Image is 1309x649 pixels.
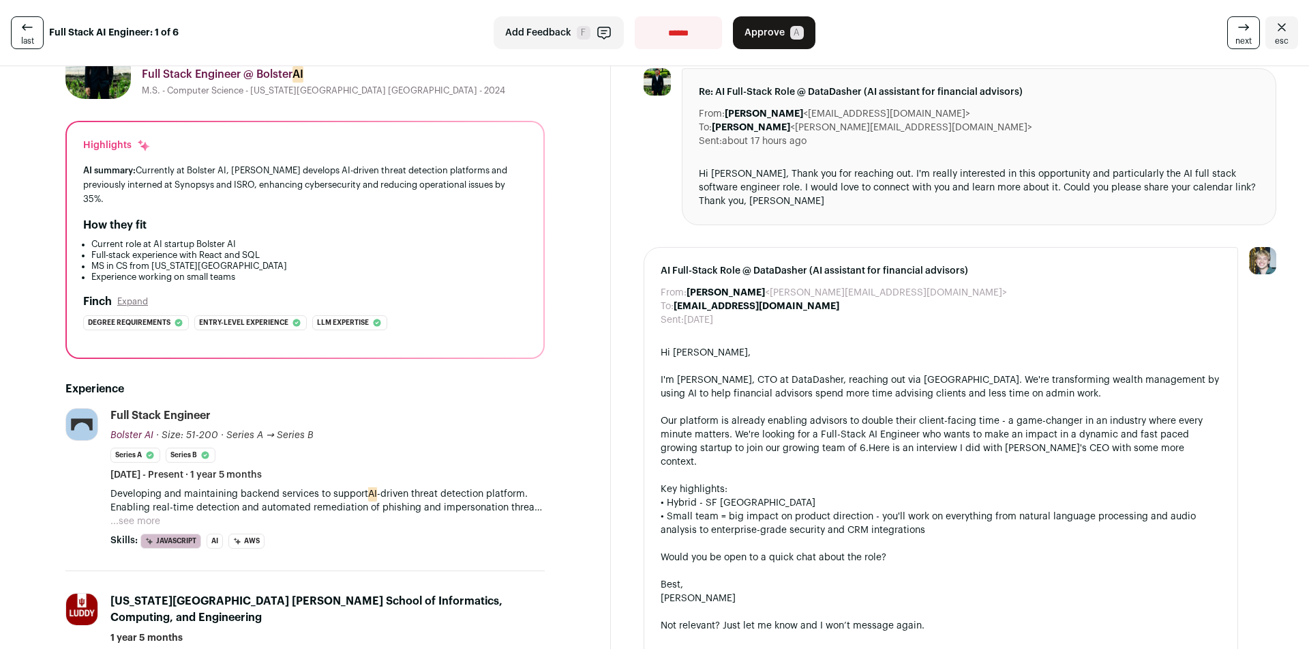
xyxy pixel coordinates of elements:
li: MS in CS from [US_STATE][GEOGRAPHIC_DATA] [91,261,527,272]
dt: To: [661,300,674,313]
li: Current role at AI startup Bolster AI [91,239,527,250]
li: AWS [228,534,265,549]
h2: Finch [83,293,112,310]
span: Series A → Series B [226,431,314,440]
div: Our platform is already enabling advisors to double their client-facing time - a game-changer in ... [661,414,1221,469]
span: 1 year 5 months [110,631,183,645]
div: • Small team = big impact on product direction - you'll work on everything from natural language ... [661,510,1221,537]
dt: From: [699,107,725,121]
img: f7e59eb3136be07cb1c7eb6a2f35bd5c04a2364c7368a7441fa1f99036f8fe61.jpg [644,68,671,96]
span: AI Full-Stack Role @ DataDasher (AI assistant for financial advisors) [661,264,1221,278]
button: Add Feedback F [494,16,624,49]
div: Would you be open to a quick chat about the role? [661,551,1221,564]
span: · [221,429,224,442]
a: Here is an interview I did with [PERSON_NAME]'s CEO with some more context [661,444,1184,467]
span: Llm expertise [317,316,369,330]
button: Approve A [733,16,815,49]
b: [PERSON_NAME] [687,288,765,298]
div: Currently at Bolster AI, [PERSON_NAME] develops AI-driven threat detection platforms and previous... [83,163,527,206]
span: Skills: [110,534,138,547]
li: Series A [110,448,160,463]
a: last [11,16,44,49]
mark: AI [292,66,303,83]
b: [EMAIL_ADDRESS][DOMAIN_NAME] [674,302,839,311]
button: Expand [117,296,148,307]
div: [PERSON_NAME] [661,592,1221,605]
mark: AI [368,487,377,502]
dd: <[EMAIL_ADDRESS][DOMAIN_NAME]> [725,107,970,121]
div: Key highlights: [661,482,1221,496]
span: Add Feedback [505,26,571,40]
span: Re: AI Full-Stack Role @ DataDasher (AI assistant for financial advisors) [699,85,1259,99]
div: Hi [PERSON_NAME], Thank you for reaching out. I'm really interested in this opportunity and parti... [699,167,1259,208]
p: Developing and maintaining backend services to support -driven threat detection platform. Enablin... [110,487,545,515]
img: f7e59eb3136be07cb1c7eb6a2f35bd5c04a2364c7368a7441fa1f99036f8fe61.jpg [65,33,131,99]
dd: <[PERSON_NAME][EMAIL_ADDRESS][DOMAIN_NAME]> [687,286,1007,300]
dt: From: [661,286,687,300]
div: Not relevant? Just let me know and I won’t message again. [661,619,1221,633]
div: Best, [661,578,1221,592]
li: JavaScript [140,534,201,549]
li: Full-stack experience with React and SQL [91,250,527,261]
dd: about 17 hours ago [722,134,807,148]
h2: How they fit [83,217,147,233]
h2: Experience [65,381,545,397]
span: Bolster AI [110,431,153,440]
dd: [DATE] [684,313,713,327]
span: last [21,35,34,46]
span: · Size: 51-200 [156,431,218,440]
img: a34b766a7a66443f04b9469a66e3924c2a74cb1f074017a6da6a597b3503f4cf.jpg [66,409,97,440]
div: Full Stack Engineer [110,408,211,423]
span: Degree requirements [88,316,170,330]
div: Highlights [83,139,151,152]
li: Series B [166,448,215,463]
img: 6494470-medium_jpg [1249,247,1276,274]
strong: Full Stack AI Engineer: 1 of 6 [49,26,179,40]
span: AI summary: [83,166,136,175]
span: Entry-level experience [199,316,288,330]
span: esc [1275,35,1289,46]
dt: Sent: [699,134,722,148]
dd: <[PERSON_NAME][EMAIL_ADDRESS][DOMAIN_NAME]> [712,121,1032,134]
li: Experience working on small teams [91,272,527,283]
span: [US_STATE][GEOGRAPHIC_DATA] [PERSON_NAME] School of Informatics, Computing, and Engineering [110,596,502,623]
div: M.S. - Computer Science - [US_STATE][GEOGRAPHIC_DATA] [GEOGRAPHIC_DATA] - 2024 [142,85,545,96]
span: next [1235,35,1252,46]
div: I'm [PERSON_NAME], CTO at DataDasher, reaching out via [GEOGRAPHIC_DATA]. We're transforming weal... [661,373,1221,401]
a: Close [1265,16,1298,49]
b: [PERSON_NAME] [712,123,790,132]
img: f47a33b64fc286838aaf90aea6a725ad843da5ed49305fa7b7583f4e3b6c3dd0.jpg [66,594,97,625]
div: Hi [PERSON_NAME], [661,346,1221,360]
span: Approve [744,26,785,40]
a: next [1227,16,1260,49]
dt: Sent: [661,313,684,327]
span: A [790,26,804,40]
li: AI [207,534,223,549]
span: F [577,26,590,40]
span: [DATE] - Present · 1 year 5 months [110,468,262,482]
div: Full Stack Engineer @ Bolster [142,66,545,83]
button: ...see more [110,515,160,528]
div: • Hybrid - SF [GEOGRAPHIC_DATA] [661,496,1221,510]
dt: To: [699,121,712,134]
b: [PERSON_NAME] [725,109,803,119]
